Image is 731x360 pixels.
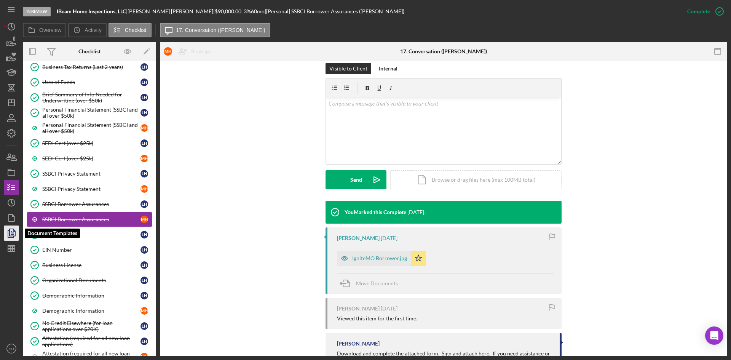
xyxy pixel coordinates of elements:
div: 60 mo [251,8,265,14]
div: L H [140,78,148,86]
div: 3 % [244,8,251,14]
div: L H [140,231,148,238]
div: SEDI Cert (over $25k) [42,140,140,146]
a: SEDI Cert (over $25k)MH [27,151,152,166]
text: SO [9,347,14,351]
a: Business LicenseLH [27,258,152,273]
a: Personal Financial Statement (SSBCI and all over $50k)LH [27,105,152,120]
div: Open Intercom Messenger [705,326,723,345]
a: Demographic InformationMH [27,303,152,318]
div: Visible to Client [329,63,367,74]
div: L H [140,63,148,71]
div: You Marked this Complete [345,209,406,215]
div: IgniteMO Borrower.jpg [352,255,407,261]
a: Business Tax Returns (Last 2 years)LH [27,59,152,75]
div: L H [140,277,148,284]
a: Personal Financial Statement (SSBCI and all over $50k)MH [27,120,152,136]
div: Viewed this item for the first time. [337,315,417,322]
button: Complete [680,4,727,19]
div: Personal Financial Statement (SSBCI and all over $50k) [42,122,140,134]
div: Business License [42,262,140,268]
time: 2025-08-15 17:49 [381,235,397,241]
div: Demographic Information [42,293,140,299]
b: IBeam Home Inspections, LLC [57,8,126,14]
div: L H [140,338,148,345]
time: 2025-08-15 17:58 [407,209,424,215]
div: [PERSON_NAME] [337,235,380,241]
div: Demographic Information [42,308,140,314]
div: Brief Summary of Info Needed for Underwriting (over $50k) [42,91,140,104]
button: IgniteMO Borrower.jpg [337,251,426,266]
button: MHReassign [160,44,219,59]
a: Brief Summary of Info Needed for Underwriting (over $50k)LH [27,90,152,105]
div: 17. Conversation ([PERSON_NAME]) [400,48,487,54]
label: Overview [39,27,61,33]
a: EIN NumberLH [27,242,152,258]
div: Uses of Funds [42,79,140,85]
div: L H [140,170,148,178]
div: | [57,8,128,14]
div: Personal Financial Statement (SSBCI and all over $50k) [42,107,140,119]
button: Send [326,170,386,189]
div: [PERSON_NAME] [337,341,380,347]
button: Internal [375,63,401,74]
div: SEDI Cert (over $25k) [42,155,140,162]
div: In Review [23,7,51,16]
button: Visible to Client [326,63,371,74]
a: Organizational DocumentsLH [27,273,152,288]
div: L H [140,261,148,269]
time: 2025-08-15 17:49 [381,306,397,312]
div: SSBCI Privacy Statement [42,186,140,192]
div: SSBCI Privacy Statement [42,171,140,177]
div: | [Personal] SSBCI Borrower Assurances ([PERSON_NAME]) [265,8,404,14]
div: Send [350,170,362,189]
label: Checklist [125,27,147,33]
div: No Credit Elsewhere (for loan applications over $20K) [42,320,140,332]
a: SEDI Cert (over $25k)LH [27,136,152,151]
a: Demographic InformationLH [27,288,152,303]
div: SSBCI Borrower Assurances [42,201,140,207]
div: [PERSON_NAME] [PERSON_NAME] | [128,8,215,14]
div: Collateral [42,232,140,238]
div: L H [140,322,148,330]
a: Uses of FundsLH [27,75,152,90]
span: Move Documents [356,280,398,286]
a: No Credit Elsewhere (for loan applications over $20K)LH [27,318,152,334]
div: L H [140,139,148,147]
div: $90,000.00 [215,8,244,14]
div: L H [140,292,148,299]
div: Complete [687,4,710,19]
div: M H [140,185,148,193]
div: L H [140,94,148,101]
button: SO [4,341,19,356]
div: M H [140,216,148,223]
a: SSBCI Privacy StatementMH [27,181,152,197]
div: Reassign [191,44,212,59]
div: Organizational Documents [42,277,140,283]
button: 17. Conversation ([PERSON_NAME]) [160,23,270,37]
button: Move Documents [337,274,405,293]
div: M H [140,307,148,315]
a: Attestation (required for all new loan applications)LH [27,334,152,349]
a: CollateralLH [27,227,152,242]
button: Checklist [109,23,152,37]
div: Internal [379,63,397,74]
div: EIN Number [42,247,140,253]
div: L H [140,109,148,117]
button: Activity [68,23,106,37]
label: Activity [85,27,101,33]
div: M H [164,47,172,56]
div: SSBCI Borrower Assurances [42,216,140,222]
div: Attestation (required for all new loan applications) [42,335,140,347]
a: SSBCI Borrower AssurancesMH [27,212,152,227]
div: [PERSON_NAME] [337,306,380,312]
button: Overview [23,23,66,37]
a: SSBCI Privacy StatementLH [27,166,152,181]
div: M H [140,155,148,162]
div: Business Tax Returns (Last 2 years) [42,64,140,70]
div: L H [140,200,148,208]
div: L H [140,246,148,254]
label: 17. Conversation ([PERSON_NAME]) [176,27,265,33]
div: Checklist [78,48,101,54]
div: M H [140,124,148,132]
